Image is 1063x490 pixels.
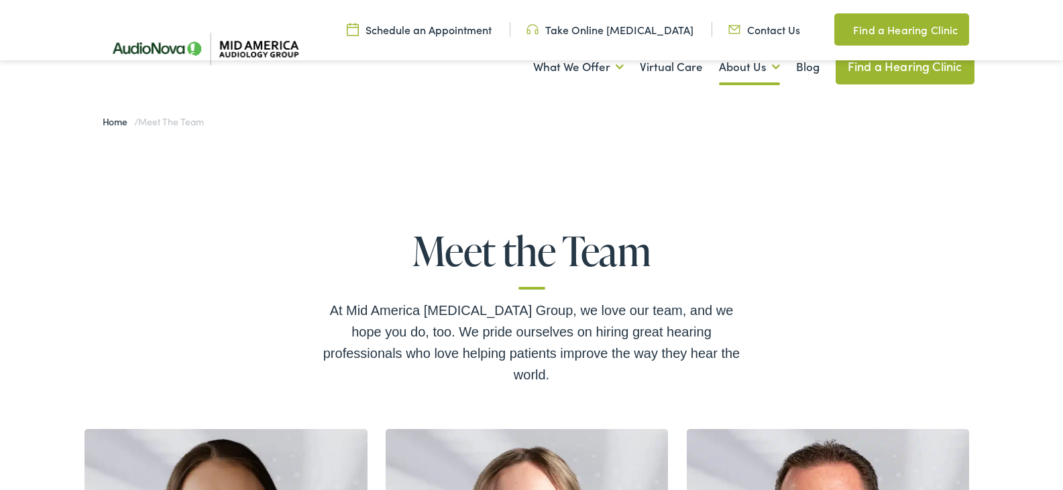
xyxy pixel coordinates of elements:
span: / [103,115,204,128]
div: At Mid America [MEDICAL_DATA] Group, we love our team, and we hope you do, too. We pride ourselve... [317,300,746,385]
a: What We Offer [533,42,624,92]
img: utility icon [834,21,846,38]
a: Blog [796,42,820,92]
img: utility icon [526,22,539,37]
h1: Meet the Team [317,229,746,290]
a: Find a Hearing Clinic [836,48,974,84]
a: Find a Hearing Clinic [834,13,968,46]
a: About Us [719,42,780,92]
a: Schedule an Appointment [347,22,492,37]
a: Take Online [MEDICAL_DATA] [526,22,693,37]
img: utility icon [728,22,740,37]
a: Contact Us [728,22,800,37]
a: Virtual Care [640,42,703,92]
span: Meet the Team [138,115,203,128]
img: utility icon [347,22,359,37]
a: Home [103,115,134,128]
